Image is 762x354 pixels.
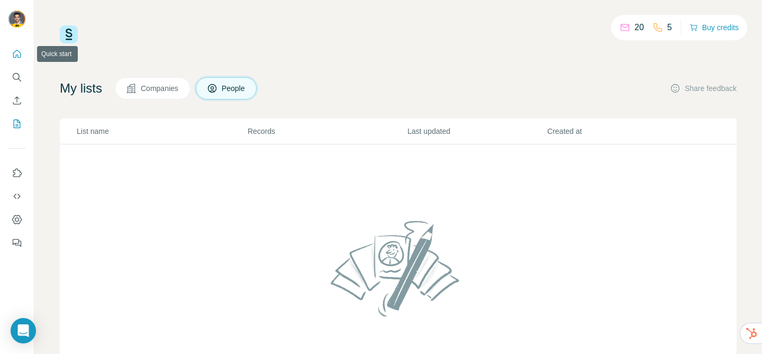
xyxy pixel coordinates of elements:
img: No lists found [326,212,470,325]
button: Dashboard [8,210,25,229]
button: My lists [8,114,25,133]
img: Surfe Logo [60,25,78,43]
button: Enrich CSV [8,91,25,110]
button: Feedback [8,233,25,252]
button: Quick start [8,44,25,63]
p: Created at [547,126,686,137]
p: 5 [667,21,672,34]
p: Records [248,126,406,137]
span: Companies [141,83,179,94]
button: Share feedback [670,83,737,94]
p: 20 [634,21,644,34]
span: People [222,83,246,94]
button: Use Surfe on LinkedIn [8,164,25,183]
button: Use Surfe API [8,187,25,206]
img: Avatar [8,11,25,28]
p: Last updated [407,126,546,137]
p: List name [77,126,247,137]
button: Buy credits [690,20,739,35]
div: Open Intercom Messenger [11,318,36,343]
h4: My lists [60,80,102,97]
button: Search [8,68,25,87]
